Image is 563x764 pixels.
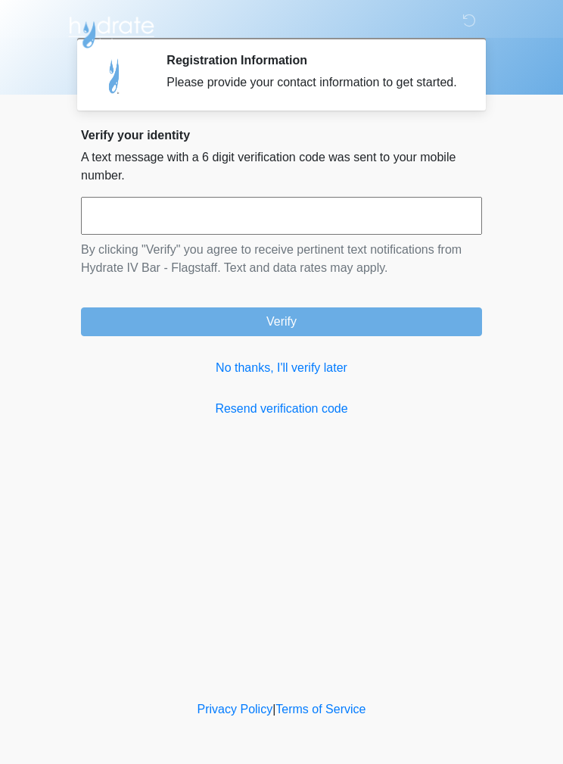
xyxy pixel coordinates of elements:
a: No thanks, I'll verify later [81,359,482,377]
a: Privacy Policy [198,703,273,716]
a: Resend verification code [81,400,482,418]
button: Verify [81,307,482,336]
img: Agent Avatar [92,53,138,98]
p: A text message with a 6 digit verification code was sent to your mobile number. [81,148,482,185]
p: By clicking "Verify" you agree to receive pertinent text notifications from Hydrate IV Bar - Flag... [81,241,482,277]
a: Terms of Service [275,703,365,716]
a: | [272,703,275,716]
div: Please provide your contact information to get started. [166,73,459,92]
h2: Verify your identity [81,128,482,142]
img: Hydrate IV Bar - Flagstaff Logo [66,11,157,49]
